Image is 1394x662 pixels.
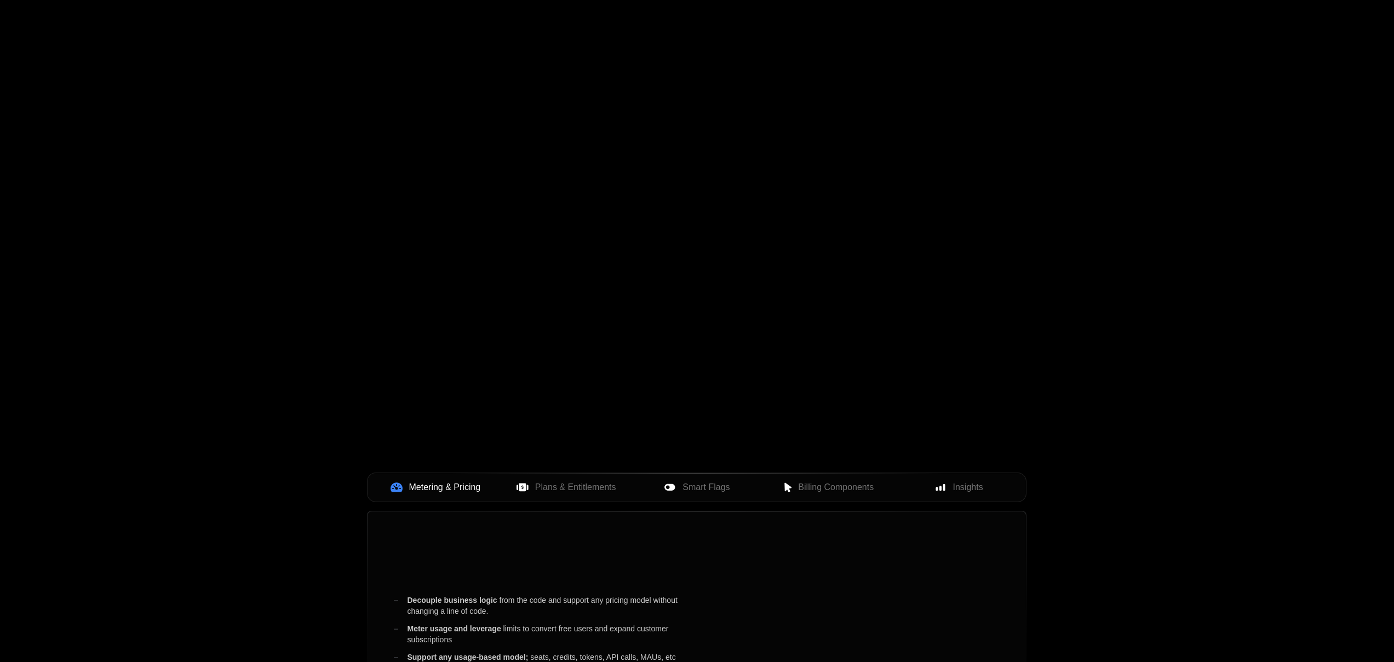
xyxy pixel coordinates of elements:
button: Insights [893,475,1024,499]
button: Billing Components [762,475,893,499]
span: Smart Flags [682,481,730,494]
span: Plans & Entitlements [535,481,616,494]
span: Decouple business logic [407,596,497,605]
button: Smart Flags [632,475,762,499]
span: Support any usage-based model; [407,653,528,661]
button: Plans & Entitlements [501,475,632,499]
div: limits to convert free users and expand customer subscriptions [394,623,705,645]
span: Meter usage and leverage [407,624,501,633]
div: from the code and support any pricing model without changing a line of code. [394,595,705,617]
span: Billing Components [798,481,874,494]
span: Metering & Pricing [409,481,481,494]
button: Metering & Pricing [370,475,501,499]
span: Insights [953,481,983,494]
